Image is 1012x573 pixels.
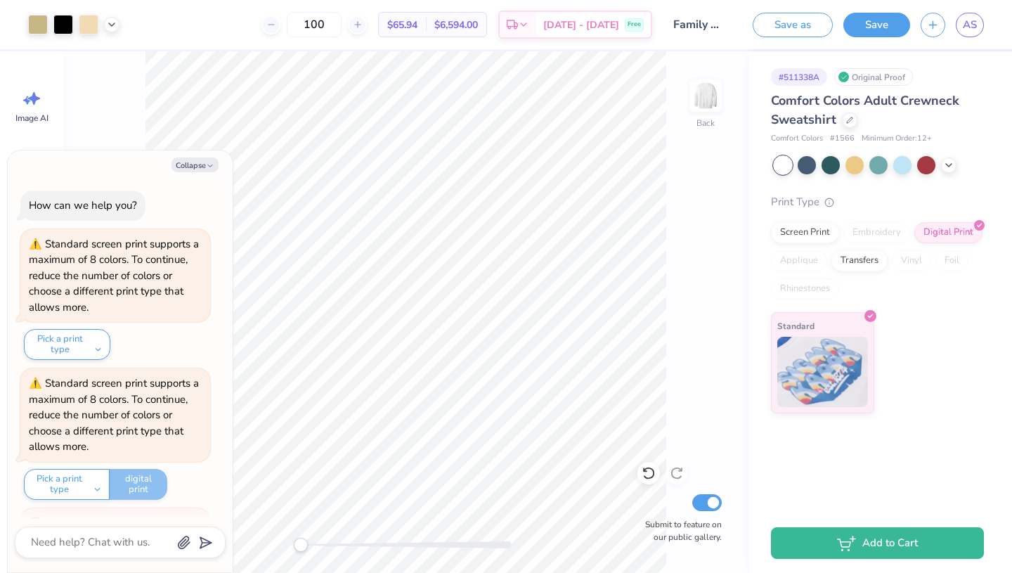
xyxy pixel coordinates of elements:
[892,250,931,271] div: Vinyl
[29,237,199,314] div: Standard screen print supports a maximum of 8 colors. To continue, reduce the number of colors or...
[287,12,342,37] input: – –
[831,250,888,271] div: Transfers
[843,13,910,37] button: Save
[387,18,417,32] span: $65.94
[834,68,913,86] div: Original Proof
[963,17,977,33] span: AS
[771,527,984,559] button: Add to Cart
[771,250,827,271] div: Applique
[628,20,641,30] span: Free
[24,329,110,360] button: Pick a print type
[935,250,968,271] div: Foil
[29,516,198,546] div: The design tool ran into an error. Try again.
[543,18,619,32] span: [DATE] - [DATE]
[830,133,855,145] span: # 1566
[171,157,219,172] button: Collapse
[29,198,137,212] div: How can we help you?
[434,18,478,32] span: $6,594.00
[294,538,308,552] div: Accessibility label
[663,11,732,39] input: Untitled Design
[637,518,722,543] label: Submit to feature on our public gallery.
[777,337,868,407] img: Standard
[914,222,982,243] div: Digital Print
[692,82,720,110] img: Back
[24,469,110,500] button: Pick a print type
[843,222,910,243] div: Embroidery
[771,278,839,300] div: Rhinestones
[771,194,984,210] div: Print Type
[753,13,833,37] button: Save as
[29,376,199,453] div: Standard screen print supports a maximum of 8 colors. To continue, reduce the number of colors or...
[696,117,715,129] div: Back
[771,68,827,86] div: # 511338A
[777,318,815,333] span: Standard
[15,112,48,124] span: Image AI
[862,133,932,145] span: Minimum Order: 12 +
[771,222,839,243] div: Screen Print
[771,133,823,145] span: Comfort Colors
[771,92,959,128] span: Comfort Colors Adult Crewneck Sweatshirt
[956,13,984,37] a: AS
